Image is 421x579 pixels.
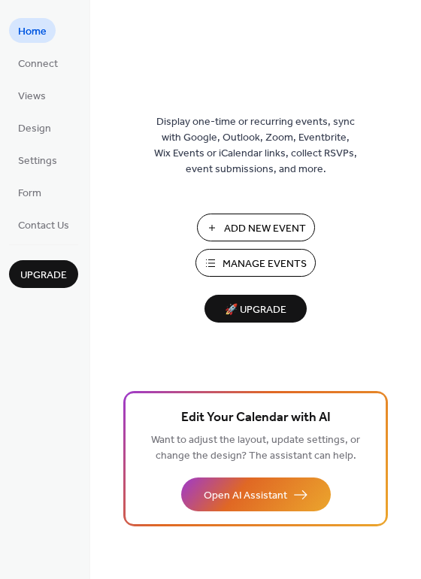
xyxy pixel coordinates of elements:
[18,89,46,105] span: Views
[9,83,55,108] a: Views
[18,56,58,72] span: Connect
[9,18,56,43] a: Home
[197,214,315,241] button: Add New Event
[18,186,41,202] span: Form
[18,218,69,234] span: Contact Us
[204,488,287,504] span: Open AI Assistant
[18,153,57,169] span: Settings
[9,212,78,237] a: Contact Us
[181,477,331,511] button: Open AI Assistant
[9,260,78,288] button: Upgrade
[195,249,316,277] button: Manage Events
[154,114,357,177] span: Display one-time or recurring events, sync with Google, Outlook, Zoom, Eventbrite, Wix Events or ...
[181,408,331,429] span: Edit Your Calendar with AI
[151,430,360,466] span: Want to adjust the layout, update settings, or change the design? The assistant can help.
[223,256,307,272] span: Manage Events
[9,180,50,205] a: Form
[9,115,60,140] a: Design
[18,24,47,40] span: Home
[9,50,67,75] a: Connect
[204,295,307,323] button: 🚀 Upgrade
[224,221,306,237] span: Add New Event
[20,268,67,283] span: Upgrade
[18,121,51,137] span: Design
[9,147,66,172] a: Settings
[214,300,298,320] span: 🚀 Upgrade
